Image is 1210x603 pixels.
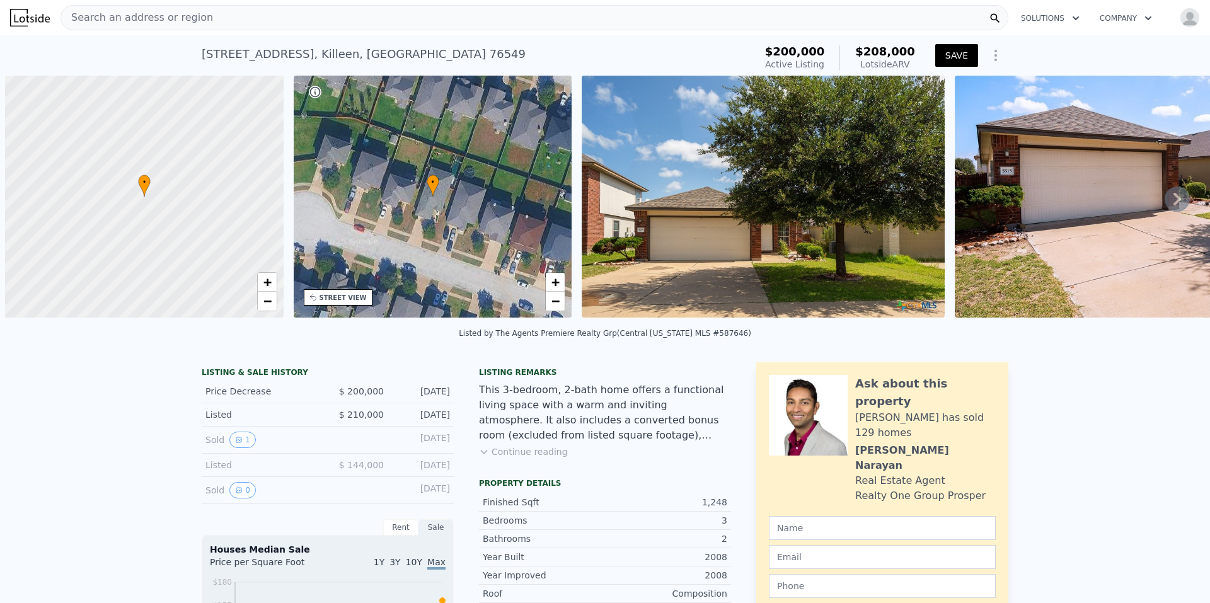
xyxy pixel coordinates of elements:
button: Company [1090,7,1162,30]
div: Roof [483,587,605,600]
span: $208,000 [855,45,915,58]
div: 2 [605,532,727,545]
div: [DATE] [394,482,450,498]
a: Zoom in [258,273,277,292]
tspan: $180 [212,578,232,587]
div: • [138,175,151,197]
img: avatar [1180,8,1200,28]
div: Year Improved [483,569,605,582]
span: 10Y [406,557,422,567]
div: [DATE] [394,408,450,421]
span: + [263,274,271,290]
span: Max [427,557,446,570]
span: $ 210,000 [339,410,384,420]
div: • [427,175,439,197]
div: Price per Square Foot [210,556,328,576]
div: Listed [205,408,318,421]
div: Sale [418,519,454,536]
div: Houses Median Sale [210,543,446,556]
span: Search an address or region [61,10,213,25]
div: [PERSON_NAME] Narayan [855,443,996,473]
input: Name [769,516,996,540]
button: View historical data [229,482,256,498]
span: − [263,293,271,309]
div: Listed by The Agents Premiere Realty Grp (Central [US_STATE] MLS #587646) [459,329,751,338]
div: Bathrooms [483,532,605,545]
span: • [138,176,151,188]
span: − [551,293,560,309]
button: View historical data [229,432,256,448]
div: This 3-bedroom, 2-bath home offers a functional living space with a warm and inviting atmosphere.... [479,382,731,443]
button: Continue reading [479,445,568,458]
a: Zoom in [546,273,565,292]
a: Zoom out [258,292,277,311]
div: Bedrooms [483,514,605,527]
div: [PERSON_NAME] has sold 129 homes [855,410,996,440]
span: $ 200,000 [339,386,384,396]
button: Solutions [1011,7,1090,30]
div: Sold [205,432,318,448]
div: STREET VIEW [320,293,367,302]
input: Email [769,545,996,569]
div: Sold [205,482,318,498]
span: $200,000 [765,45,825,58]
div: Property details [479,478,731,488]
div: Real Estate Agent [855,473,945,488]
span: $ 144,000 [339,460,384,470]
span: Active Listing [765,59,824,69]
input: Phone [769,574,996,598]
div: 1,248 [605,496,727,508]
span: 1Y [374,557,384,567]
img: Sale: 167273649 Parcel: 95635997 [582,76,945,318]
div: Realty One Group Prosper [855,488,986,503]
div: Ask about this property [855,375,996,410]
span: 3Y [389,557,400,567]
span: • [427,176,439,188]
img: Lotside [10,9,50,26]
div: [STREET_ADDRESS] , Killeen , [GEOGRAPHIC_DATA] 76549 [202,45,526,63]
div: [DATE] [394,385,450,398]
div: Finished Sqft [483,496,605,508]
div: 2008 [605,551,727,563]
div: Listing remarks [479,367,731,377]
div: Price Decrease [205,385,318,398]
div: 3 [605,514,727,527]
div: Listed [205,459,318,471]
button: SAVE [935,44,978,67]
div: [DATE] [394,432,450,448]
div: Rent [383,519,418,536]
div: LISTING & SALE HISTORY [202,367,454,380]
div: 2008 [605,569,727,582]
div: Composition [605,587,727,600]
a: Zoom out [546,292,565,311]
span: + [551,274,560,290]
div: Lotside ARV [855,58,915,71]
button: Show Options [983,43,1008,68]
div: [DATE] [394,459,450,471]
div: Year Built [483,551,605,563]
